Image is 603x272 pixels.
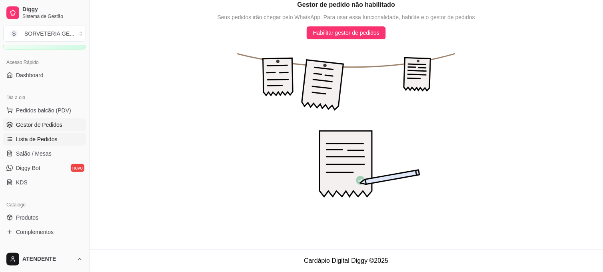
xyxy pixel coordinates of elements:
[3,118,86,131] a: Gestor de Pedidos
[3,162,86,174] a: Diggy Botnovo
[16,214,38,222] span: Produtos
[3,91,86,104] div: Dia a dia
[3,3,86,22] a: DiggySistema de Gestão
[16,106,71,114] span: Pedidos balcão (PDV)
[3,26,86,42] button: Select a team
[307,26,386,39] button: Habilitar gestor de pedidos
[16,121,62,129] span: Gestor de Pedidos
[3,104,86,117] button: Pedidos balcão (PDV)
[3,56,86,69] div: Acesso Rápido
[3,133,86,146] a: Lista de Pedidos
[16,150,52,158] span: Salão / Mesas
[22,13,83,20] span: Sistema de Gestão
[3,226,86,238] a: Complementos
[22,6,83,13] span: Diggy
[22,256,73,263] span: ATENDENTE
[16,71,44,79] span: Dashboard
[3,176,86,189] a: KDS
[3,69,86,82] a: Dashboard
[3,198,86,211] div: Catálogo
[90,249,603,272] footer: Cardápio Digital Diggy © 2025
[16,164,40,172] span: Diggy Bot
[3,147,86,160] a: Salão / Mesas
[10,30,18,38] span: S
[24,30,74,38] div: SORVETERIA GE ...
[218,13,475,22] span: Seus pedidos irão chegar pelo WhatsApp. Para usar essa funcionalidade, habilite e o gestor de ped...
[90,39,603,219] div: animation
[16,135,58,143] span: Lista de Pedidos
[16,228,54,236] span: Complementos
[3,250,86,269] button: ATENDENTE
[3,211,86,224] a: Produtos
[313,28,380,37] span: Habilitar gestor de pedidos
[16,178,28,186] span: KDS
